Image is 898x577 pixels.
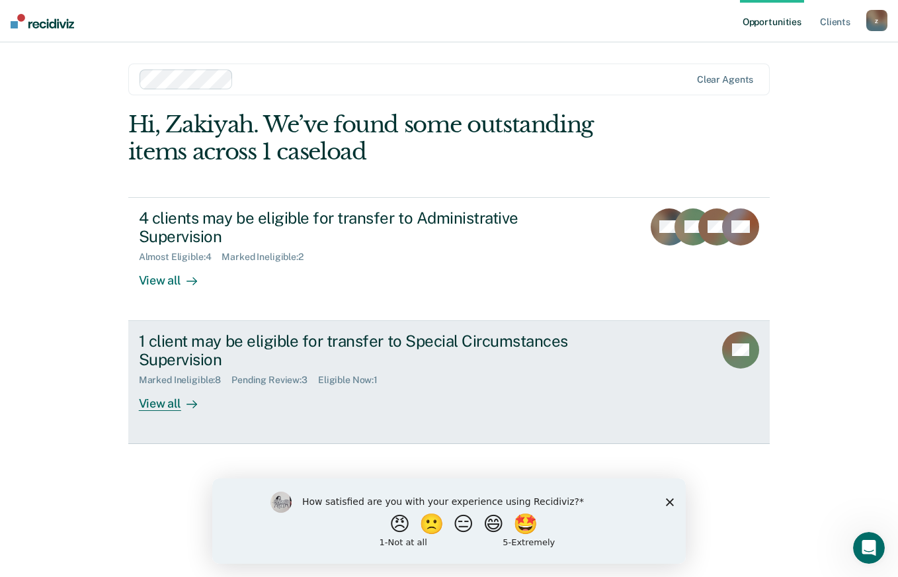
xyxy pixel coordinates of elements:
[697,74,753,85] div: Clear agents
[128,197,770,321] a: 4 clients may be eligible for transfer to Administrative SupervisionAlmost Eligible:4Marked Ineli...
[139,332,603,370] div: 1 client may be eligible for transfer to Special Circumstances Supervision
[231,375,318,386] div: Pending Review : 3
[139,386,213,412] div: View all
[128,111,641,165] div: Hi, Zakiyah. We’ve found some outstanding items across 1 caseload
[866,10,887,31] button: z
[139,251,222,263] div: Almost Eligible : 4
[11,14,74,28] img: Recidiviz
[853,532,885,564] iframe: Intercom live chat
[318,375,388,386] div: Eligible Now : 1
[128,321,770,444] a: 1 client may be eligible for transfer to Special Circumstances SupervisionMarked Ineligible:8Pend...
[139,208,603,247] div: 4 clients may be eligible for transfer to Administrative Supervision
[139,375,231,386] div: Marked Ineligible : 8
[139,263,213,288] div: View all
[212,478,686,564] iframe: Survey by Kim from Recidiviz
[222,251,313,263] div: Marked Ineligible : 2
